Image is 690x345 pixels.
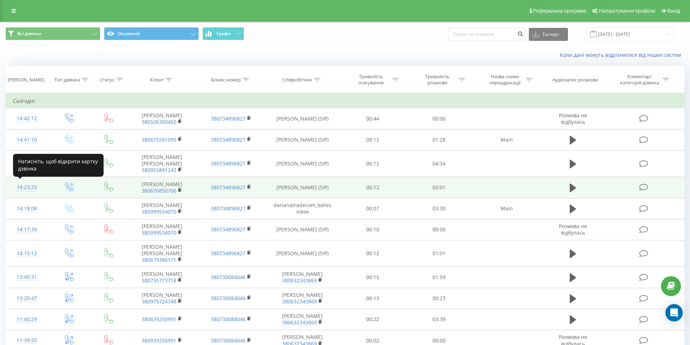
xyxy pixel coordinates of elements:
[485,73,524,86] div: Назва схеми переадресації
[211,295,246,302] a: 380730084046
[211,160,246,167] a: 380734896827
[352,73,390,86] div: Тривалість очікування
[533,8,586,14] span: Реферальна програма
[618,73,661,86] div: Коментар/категорія дзвінка
[150,77,164,83] div: Клієнт
[13,223,41,237] div: 14:17:39
[142,229,176,236] a: 380999534070
[217,31,231,36] span: Графік
[406,309,472,330] td: 03:39
[406,219,472,240] td: 00:00
[340,288,406,309] td: 00:13
[283,77,312,83] div: Співробітник
[211,337,246,344] a: 380730084046
[142,118,176,125] a: 380506300450
[142,337,176,344] a: 380939250991
[282,277,317,284] a: 380632343869
[560,51,685,58] a: Коли дані можуть відрізнятися вiд інших систем
[406,288,472,309] td: 00:23
[13,247,41,261] div: 14:15:12
[265,129,340,150] td: [PERSON_NAME] (SIP)
[13,154,104,177] div: Натисніть, щоб відкрити картку дзвінка
[265,198,340,219] td: darianatradecom_koliesnikov
[406,108,472,129] td: 00:00
[559,112,587,125] span: Розмова не відбулась
[142,167,176,173] a: 380955891243
[211,136,246,143] a: 380734896827
[665,304,683,321] div: Open Intercom Messenger
[211,274,246,281] a: 380730084046
[265,219,340,240] td: [PERSON_NAME] (SIP)
[13,180,41,194] div: 14:23:25
[340,309,406,330] td: 00:22
[211,115,246,122] a: 380734896827
[340,198,406,219] td: 00:07
[599,8,655,14] span: Налаштування профілю
[418,73,457,86] div: Тривалість розмови
[127,177,196,198] td: [PERSON_NAME]
[406,177,472,198] td: 03:01
[340,177,406,198] td: 00:12
[265,177,340,198] td: [PERSON_NAME] (SIP)
[211,226,246,233] a: 380734896827
[265,150,340,177] td: [PERSON_NAME] (SIP)
[142,316,176,323] a: 380639250991
[406,198,472,219] td: 03:30
[406,129,472,150] td: 01:28
[142,187,176,194] a: 380676850706
[406,150,472,177] td: 04:34
[265,267,340,288] td: [PERSON_NAME]
[13,270,41,284] div: 13:40:31
[13,133,41,147] div: 14:41:10
[406,267,472,288] td: 01:59
[668,8,680,14] span: Вихід
[211,316,246,323] a: 380730084046
[8,77,44,83] div: [PERSON_NAME]
[142,208,176,215] a: 380999534070
[13,202,41,216] div: 14:18:08
[104,27,199,40] button: Основний
[127,240,196,267] td: [PERSON_NAME] [PERSON_NAME]
[142,256,176,263] a: 380679386171
[559,223,587,236] span: Розмова не відбулась
[17,31,41,37] span: Всі дзвінки
[13,112,41,126] div: 14:42:12
[265,288,340,309] td: [PERSON_NAME]
[5,27,100,40] button: Всі дзвінки
[472,198,541,219] td: Main
[6,94,685,108] td: Сьогодні
[13,312,41,327] div: 11:40:29
[127,150,196,177] td: [PERSON_NAME] [PERSON_NAME]
[448,28,525,41] input: Пошук за номером
[127,288,196,309] td: [PERSON_NAME]
[340,150,406,177] td: 00:12
[265,309,340,330] td: [PERSON_NAME]
[472,129,541,150] td: Main
[265,240,340,267] td: [PERSON_NAME] (SIP)
[340,240,406,267] td: 00:12
[54,77,80,83] div: Тип дзвінка
[100,77,114,83] div: Статус
[211,184,246,191] a: 380734896827
[265,108,340,129] td: [PERSON_NAME] (SIP)
[529,28,568,41] button: Експорт
[127,219,196,240] td: [PERSON_NAME]
[406,240,472,267] td: 01:01
[211,250,246,257] a: 380734896827
[211,205,246,212] a: 380734896827
[202,27,244,40] button: Графік
[282,298,317,305] a: 380632343869
[211,77,241,83] div: Бізнес номер
[340,129,406,150] td: 00:12
[142,136,176,143] a: 380675591095
[142,277,176,284] a: 380735773718
[552,77,598,83] div: Аудіозапис розмови
[127,198,196,219] td: [PERSON_NAME]
[340,108,406,129] td: 00:44
[127,267,196,288] td: [PERSON_NAME]
[340,219,406,240] td: 00:10
[282,319,317,326] a: 380632343869
[142,298,176,305] a: 380975724748
[13,291,41,306] div: 13:20:47
[127,108,196,129] td: [PERSON_NAME]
